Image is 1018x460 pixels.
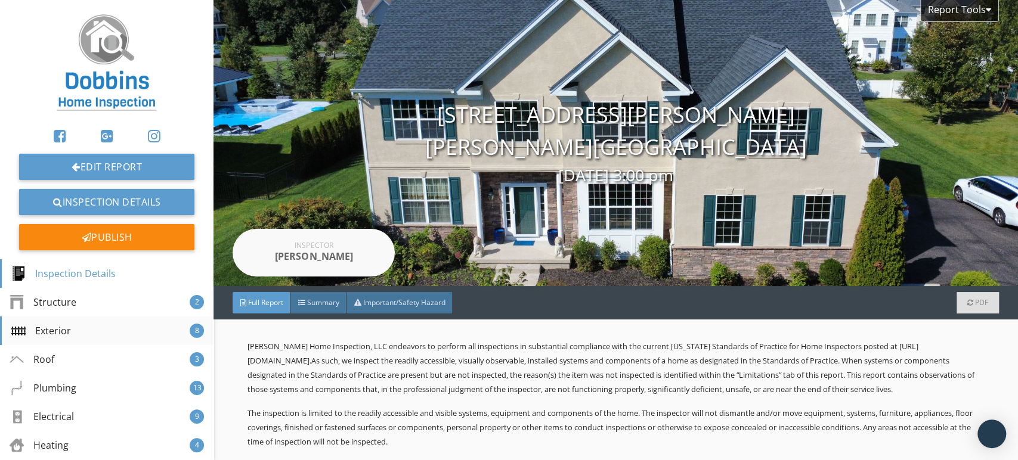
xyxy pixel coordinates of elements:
[49,10,164,118] img: medium.png
[310,355,311,366] span: .
[11,324,71,338] div: Exterior
[213,99,1018,188] div: [STREET_ADDRESS][PERSON_NAME] [PERSON_NAME][GEOGRAPHIC_DATA]
[190,409,204,424] div: 9
[10,352,54,366] div: Roof
[233,229,395,276] a: Inspector [PERSON_NAME]
[190,438,204,452] div: 4
[190,295,204,309] div: 2
[307,297,339,307] span: Summary
[975,297,988,307] span: PDF
[10,381,76,395] div: Plumbing
[266,242,361,249] div: Inspector
[10,409,74,424] div: Electrical
[19,189,194,215] a: Inspection Details
[190,324,204,338] div: 8
[190,381,204,395] div: 13
[977,419,1006,448] div: Open Intercom Messenger
[247,297,283,307] span: Full Report
[10,295,76,309] div: Structure
[11,266,116,281] div: Inspection Details
[363,297,445,307] span: Important/Safety Hazard
[247,408,973,447] span: The inspection is limited to the readily accessible and visible systems, equipment and components...
[247,341,974,394] span: [PERSON_NAME] Home Inspection, LLC endeavors to perform all inspections in substantial compliance...
[213,163,1018,188] div: [DATE] 3:00 pm
[19,224,194,250] div: Publish
[19,154,194,180] a: Edit Report
[266,249,361,263] div: [PERSON_NAME]
[10,438,69,452] div: Heating
[190,352,204,366] div: 3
